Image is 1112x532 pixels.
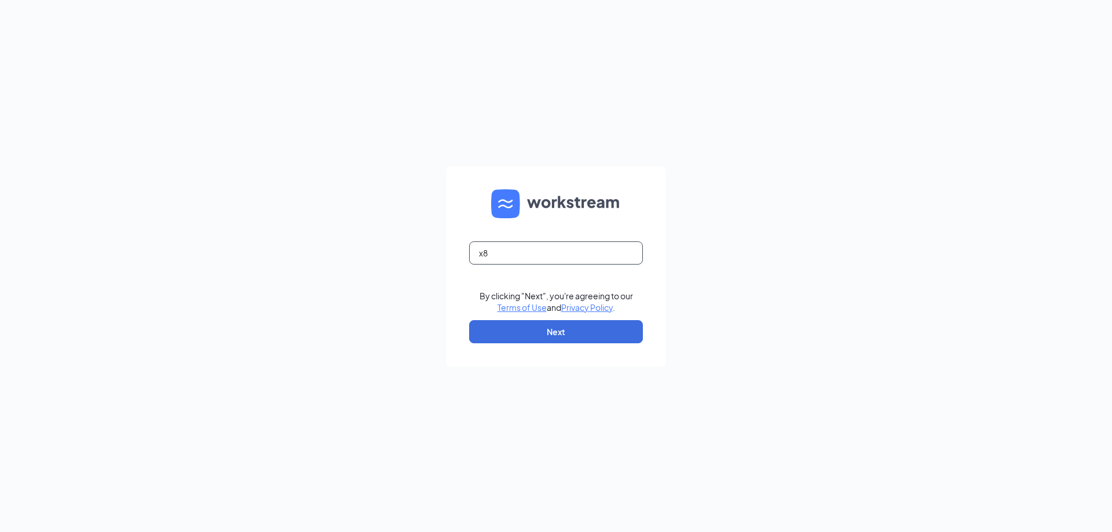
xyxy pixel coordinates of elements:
[469,241,643,265] input: Email
[469,320,643,343] button: Next
[561,302,613,313] a: Privacy Policy
[498,302,547,313] a: Terms of Use
[480,290,633,313] div: By clicking "Next", you're agreeing to our and .
[491,189,621,218] img: WS logo and Workstream text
